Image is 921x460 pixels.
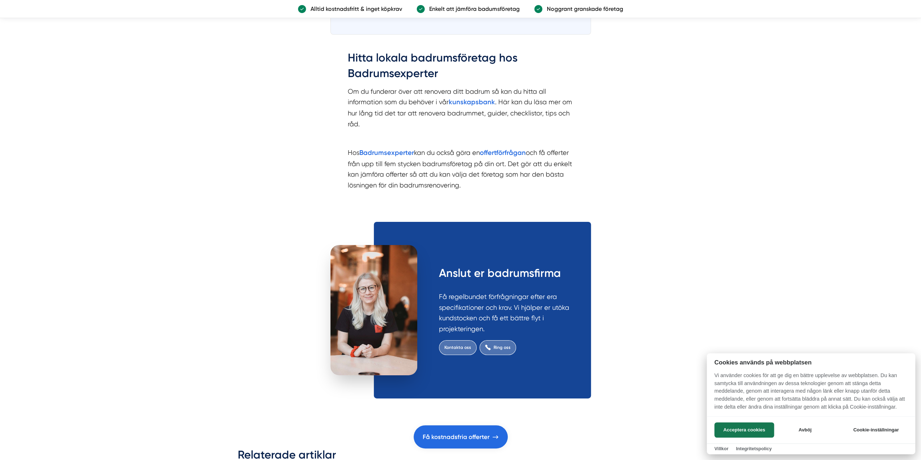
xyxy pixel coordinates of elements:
a: Villkor [714,446,728,451]
p: Vi använder cookies för att ge dig en bättre upplevelse av webbplatsen. Du kan samtycka till anvä... [707,372,915,416]
button: Avböj [776,422,834,438]
a: Integritetspolicy [736,446,772,451]
button: Acceptera cookies [714,422,774,438]
button: Cookie-inställningar [844,422,908,438]
h2: Cookies används på webbplatsen [707,359,915,366]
